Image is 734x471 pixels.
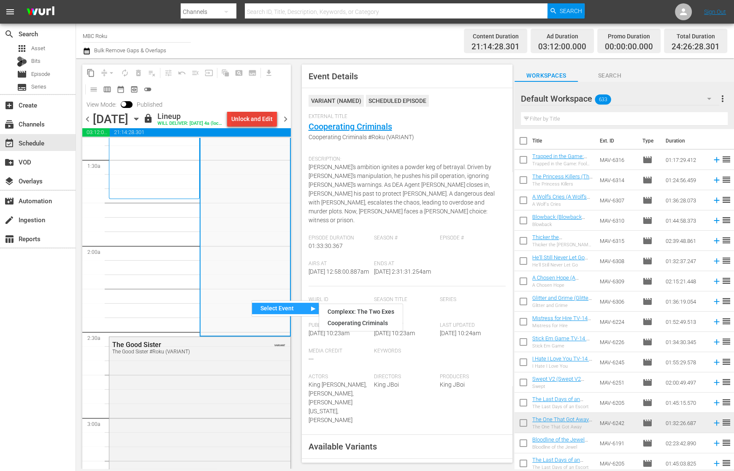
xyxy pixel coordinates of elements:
[642,458,653,468] span: Episode
[103,85,111,94] span: calendar_view_week_outlined
[642,438,653,448] span: Episode
[721,215,731,225] span: reorder
[662,433,709,453] td: 02:23:42.890
[672,30,720,42] div: Total Duration
[595,129,637,153] th: Ext. ID
[532,214,585,226] a: Blowback (Blowback #Roku (VARIANT))
[31,44,45,53] span: Asset
[721,296,731,306] span: reorder
[662,413,709,433] td: 01:32:26.687
[721,235,731,245] span: reorder
[471,30,520,42] div: Content Duration
[596,150,639,170] td: MAV-6316
[721,357,731,367] span: reorder
[532,404,593,409] div: The Last Days of an Escort
[110,128,291,137] span: 21:14:28.301
[309,261,370,267] span: Airs At
[440,296,501,303] span: Series
[721,438,731,448] span: reorder
[144,85,152,94] span: toggle_off
[309,235,370,242] span: Episode Duration
[532,303,593,308] div: Glitter and Grime
[309,133,502,142] span: Cooperating Criminals #Roku (VARIANT)
[84,81,100,97] span: Day Calendar View
[309,355,314,362] span: ---
[662,190,709,210] td: 01:36:28.073
[712,418,721,428] svg: Add to Schedule
[309,164,495,223] span: [PERSON_NAME]'s ambition ignites a powder keg of betrayal. Driven by [PERSON_NAME]'s manipulation...
[718,94,728,104] span: more_vert
[309,381,367,423] span: King [PERSON_NAME],[PERSON_NAME],[PERSON_NAME][US_STATE],[PERSON_NAME]
[121,101,127,107] span: Toggle to switch from Published to Draft view.
[4,157,14,167] span: VOD
[532,416,592,441] a: The One That Got Away TV-14 (The One That Got Away TV-14 #Roku (VARIANT))
[440,235,501,242] span: Episode #
[309,296,370,303] span: Wurl Id
[642,175,653,185] span: Episode
[309,268,369,275] span: [DATE] 12:58:00.887am
[4,196,14,206] span: Automation
[309,242,343,249] span: 01:33:30.367
[5,7,15,17] span: menu
[642,398,653,408] span: Episode
[712,155,721,164] svg: Add to Schedule
[662,251,709,271] td: 01:32:37.247
[596,170,639,190] td: MAV-6314
[596,332,639,352] td: MAV-6226
[532,242,593,248] div: Thicker the [PERSON_NAME] the Sweeter the Juice 2
[596,251,639,271] td: MAV-6308
[662,352,709,372] td: 01:55:29.578
[112,341,247,349] div: The Good Sister
[532,153,590,178] a: Trapped in the Game: Fool Me Once (Trapped in the Game: Fool Me Once #Roku (VARIANT))
[712,459,721,468] svg: Add to Schedule
[4,100,14,110] span: Create
[712,175,721,185] svg: Add to Schedule
[596,352,639,372] td: MAV-6245
[532,173,593,192] a: The Princess Killers (The Princess Killers #Roku (VARIANT))
[157,112,224,121] div: Lineup
[440,374,501,380] span: Producers
[4,234,14,244] span: Reports
[309,121,392,132] a: Cooperating Criminals
[31,57,41,65] span: Bits
[662,231,709,251] td: 02:39:48.861
[202,66,216,80] span: Update Metadata from Key Asset
[596,271,639,291] td: MAV-6309
[712,216,721,225] svg: Add to Schedule
[721,417,731,428] span: reorder
[642,418,653,428] span: Episode
[114,83,127,96] span: Month Calendar View
[578,70,641,81] span: Search
[605,42,653,52] span: 00:00:00.000
[118,66,132,80] span: Loop Content
[189,66,202,80] span: Fill episodes with ad slates
[532,376,584,388] a: Swept V2 (Swept V2 #Roku)
[721,458,731,468] span: reorder
[309,322,370,329] span: Publish Date
[662,393,709,413] td: 01:45:15.570
[532,194,590,206] a: A Wolf's Cries (A Wolf's Cries #Roku (VARIANT))
[374,268,431,275] span: [DATE] 2:31:31.254am
[17,43,27,54] span: Asset
[642,236,653,246] span: Episode
[440,381,465,388] span: King JBoi
[532,234,582,278] a: Thicker the [PERSON_NAME] the Sweeter the Juice 2 (Thicker the [PERSON_NAME] the Sweeter the Juic...
[366,95,429,107] div: Scheduled Episode
[661,129,711,153] th: Duration
[374,374,436,380] span: Directors
[532,161,593,167] div: Trapped in the Game: Fool Me Once
[721,316,731,326] span: reorder
[521,87,719,110] div: Default Workspace
[4,119,14,129] span: Channels
[718,89,728,109] button: more_vert
[712,378,721,387] svg: Add to Schedule
[596,291,639,312] td: MAV-6306
[532,424,593,430] div: The One That Got Away
[538,42,586,52] span: 03:12:00.000
[532,275,581,293] a: A Chosen Hope (A Chosen Hope #Roku (VARIANT))
[642,357,653,367] span: Episode
[280,114,291,124] span: chevron_right
[309,156,502,163] span: Description:
[595,91,611,108] span: 633
[82,128,110,137] span: 03:12:00.000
